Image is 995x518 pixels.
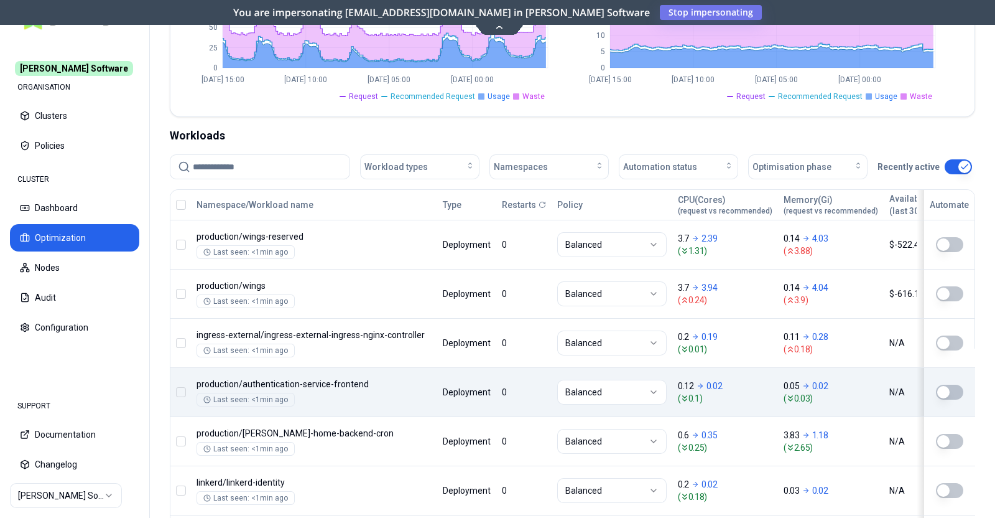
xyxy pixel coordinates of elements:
span: ( 1.31 ) [678,245,772,257]
p: 3.7 [678,281,689,294]
p: 0.02 [706,380,723,392]
span: Automation status [623,161,697,173]
tspan: [DATE] 15:00 [589,75,632,84]
p: ingress-external-ingress-nginx-controller [197,329,432,341]
span: Usage [875,92,897,101]
tspan: [DATE] 05:00 [368,75,410,84]
span: Workload types [364,161,428,173]
button: Changelog [10,451,139,478]
div: CPU(Cores) [678,194,772,216]
span: Recommended Request [391,92,475,101]
span: ( 0.18 ) [678,491,772,503]
span: Waste [522,92,545,101]
div: 0 [502,386,546,398]
button: Documentation [10,421,139,448]
button: Configuration [10,314,139,341]
span: Request [349,92,378,101]
span: ( 0.01 ) [678,343,772,356]
p: 0.35 [701,429,718,441]
span: ( 0.24 ) [678,294,772,306]
button: Available savings(last 30 days) [889,192,976,217]
div: Memory(Gi) [784,194,878,216]
span: ( 2.65 ) [784,441,878,454]
span: ( 0.03 ) [784,392,878,405]
p: 0.28 [812,331,828,343]
p: 4.03 [812,232,828,245]
span: Optimisation phase [752,161,831,173]
button: Audit [10,284,139,311]
p: 1.18 [812,429,828,441]
button: Clusters [10,102,139,129]
button: Optimization [10,224,139,252]
tspan: 50 [209,24,218,32]
span: Usage [488,92,510,101]
span: (request vs recommended) [784,206,878,216]
button: Policies [10,132,139,159]
span: (request vs recommended) [678,206,772,216]
div: Deployment [443,484,491,497]
div: Automate [930,199,969,211]
p: 0.2 [678,331,689,343]
div: Deployment [443,337,491,349]
span: Waste [910,92,932,101]
p: 0.14 [784,281,800,294]
p: 0.05 [784,380,800,392]
p: 3.83 [784,429,800,441]
div: Deployment [443,238,491,251]
span: Namespaces [494,161,548,173]
button: Workload types [360,154,479,179]
div: N/A [889,386,986,398]
p: 0.03 [784,484,800,497]
div: SUPPORT [10,393,139,418]
p: 0.19 [701,331,718,343]
tspan: [DATE] 05:00 [755,75,798,84]
tspan: [DATE] 10:00 [672,75,715,84]
span: ( 3.88 ) [784,245,878,257]
div: Deployment [443,386,491,398]
div: Deployment [443,435,491,448]
div: N/A [889,337,986,349]
span: ( 0.18 ) [784,343,878,356]
p: 0.11 [784,331,800,343]
span: Recommended Request [778,92,863,101]
div: 0 [502,484,546,497]
div: Policy [557,199,667,211]
p: 0.02 [812,380,828,392]
p: 3.7 [678,232,689,245]
p: 0.12 [678,380,694,392]
tspan: [DATE] 10:00 [284,75,327,84]
button: Type [443,192,461,217]
div: Deployment [443,288,491,300]
button: CPU(Cores)(request vs recommended) [678,192,772,217]
p: authentication-service-frontend [197,378,432,390]
button: Automation status [619,154,738,179]
button: Memory(Gi)(request vs recommended) [784,192,878,217]
div: Last seen: <1min ago [203,493,288,503]
span: Request [736,92,766,101]
button: Optimisation phase [748,154,868,179]
div: Last seen: <1min ago [203,444,288,454]
p: 3.94 [701,281,718,294]
button: Dashboard [10,194,139,222]
span: ( 0.1 ) [678,392,772,405]
tspan: [DATE] 00:00 [451,75,494,84]
div: N/A [889,435,986,448]
div: Last seen: <1min ago [203,346,288,356]
span: ( 0.25 ) [678,441,772,454]
p: Restarts [502,199,536,211]
div: 0 [502,288,546,300]
tspan: 5 [601,47,605,56]
div: Last seen: <1min ago [203,395,288,405]
p: 0.02 [701,478,718,491]
div: ORGANISATION [10,75,139,100]
p: wings-reserved [197,230,432,243]
div: Last seen: <1min ago [203,296,288,306]
tspan: 10 [596,31,605,40]
p: linkerd-identity [197,476,432,489]
button: Nodes [10,254,139,281]
tspan: 0 [601,64,605,72]
span: ( 3.9 ) [784,294,878,306]
p: wings [197,280,432,292]
tspan: 0 [213,64,218,72]
span: [PERSON_NAME] Software [15,61,133,76]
